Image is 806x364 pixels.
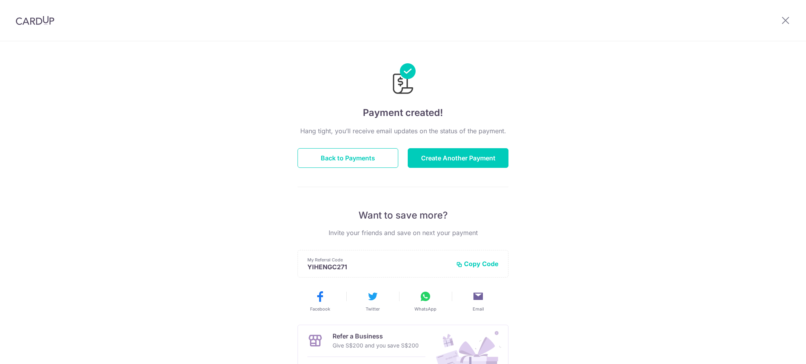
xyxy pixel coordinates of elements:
[414,306,436,312] span: WhatsApp
[298,228,508,237] p: Invite your friends and save on next your payment
[297,290,343,312] button: Facebook
[298,126,508,136] p: Hang tight, you’ll receive email updates on the status of the payment.
[310,306,330,312] span: Facebook
[473,306,484,312] span: Email
[298,148,398,168] button: Back to Payments
[402,290,449,312] button: WhatsApp
[298,106,508,120] h4: Payment created!
[456,260,499,268] button: Copy Code
[408,148,508,168] button: Create Another Payment
[333,331,419,341] p: Refer a Business
[390,63,416,96] img: Payments
[366,306,380,312] span: Twitter
[307,263,450,271] p: YIHENGC271
[16,16,54,25] img: CardUp
[455,290,501,312] button: Email
[307,257,450,263] p: My Referral Code
[298,209,508,222] p: Want to save more?
[349,290,396,312] button: Twitter
[333,341,419,350] p: Give S$200 and you save S$200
